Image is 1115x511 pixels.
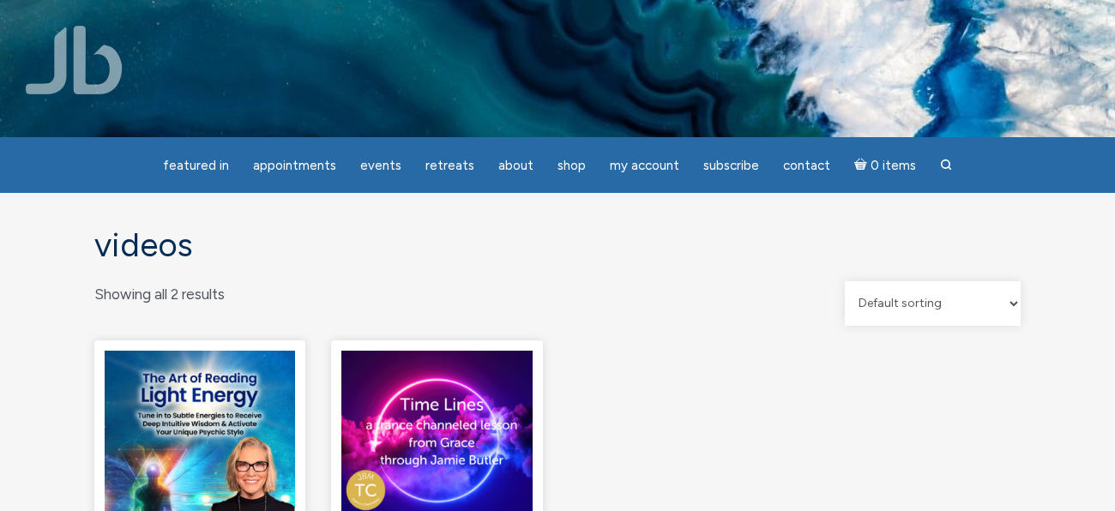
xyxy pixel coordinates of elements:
[693,149,769,183] a: Subscribe
[360,158,401,173] span: Events
[773,149,841,183] a: Contact
[253,158,336,173] span: Appointments
[243,149,347,183] a: Appointments
[610,158,679,173] span: My Account
[425,158,474,173] span: Retreats
[871,159,916,172] span: 0 items
[547,149,596,183] a: Shop
[600,149,690,183] a: My Account
[415,149,485,183] a: Retreats
[845,281,1021,326] select: Shop order
[94,281,225,308] p: Showing all 2 results
[163,158,229,173] span: featured in
[498,158,533,173] span: About
[350,149,412,183] a: Events
[94,227,1021,264] h1: Videos
[844,147,926,183] a: Cart0 items
[488,149,544,183] a: About
[703,158,759,173] span: Subscribe
[854,158,871,173] i: Cart
[557,158,586,173] span: Shop
[783,158,830,173] span: Contact
[26,26,123,94] img: Jamie Butler. The Everyday Medium
[153,149,239,183] a: featured in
